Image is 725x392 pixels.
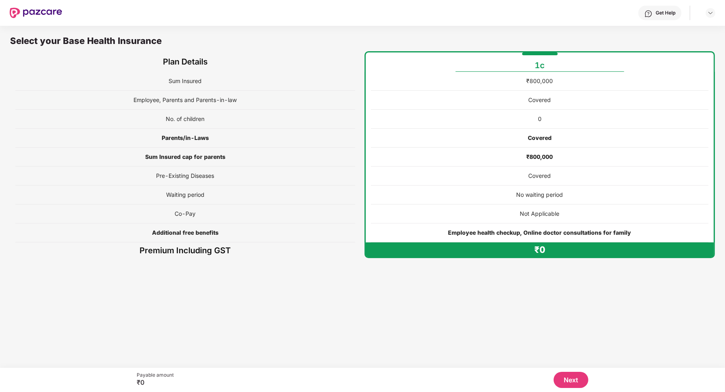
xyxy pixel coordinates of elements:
[152,225,219,240] span: Additional free benefits
[656,10,675,16] div: Get Help
[10,8,62,18] img: New Pazcare Logo
[169,73,202,89] span: Sum Insured
[134,92,237,108] span: Employee, Parents and Parents-in-law
[145,149,225,165] span: Sum Insured cap for parents
[137,378,174,386] div: ₹0
[520,209,560,218] div: Not Applicable
[517,190,563,199] div: No waiting period
[166,187,204,202] span: Waiting period
[10,35,715,51] div: Select your Base Health Insurance
[15,242,355,258] div: Premium Including GST
[162,130,209,146] span: Parents/in-Laws
[535,54,545,70] div: 1c
[528,133,552,142] div: Covered
[707,10,714,16] img: svg+xml;base64,PHN2ZyBpZD0iRHJvcGRvd24tMzJ4MzIiIHhtbG5zPSJodHRwOi8vd3d3LnczLm9yZy8yMDAwL3N2ZyIgd2...
[137,372,174,378] div: Payable amount
[175,206,196,221] span: Co-Pay
[527,77,553,85] div: ₹800,000
[15,51,355,72] div: Plan Details
[538,115,542,123] div: 0
[644,10,652,18] img: svg+xml;base64,PHN2ZyBpZD0iSGVscC0zMngzMiIgeG1sbnM9Imh0dHA6Ly93d3cudzMub3JnLzIwMDAvc3ZnIiB3aWR0aD...
[448,228,631,237] div: Employee health checkup, Online doctor consultations for family
[527,152,553,161] div: ₹800,000
[534,244,545,255] div: ₹0
[529,96,551,104] div: Covered
[166,111,205,127] span: No. of children
[156,168,215,183] span: Pre-Existing Diseases
[554,372,588,388] button: Next
[529,171,551,180] div: Covered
